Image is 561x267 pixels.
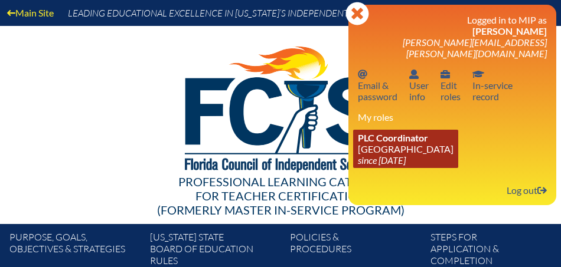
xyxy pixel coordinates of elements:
[537,186,547,195] svg: Log out
[436,66,465,104] a: User infoEditroles
[441,70,450,79] svg: User info
[405,66,433,104] a: User infoUserinfo
[159,26,403,187] img: FCISlogo221.eps
[2,5,58,21] a: Main Site
[358,132,428,143] span: PLC Coordinator
[472,25,547,37] span: [PERSON_NAME]
[358,70,367,79] svg: Email password
[358,111,547,123] h3: My roles
[409,70,419,79] svg: User info
[472,70,484,79] svg: In-service record
[358,14,547,59] h3: Logged in to MIP as
[468,66,517,104] a: In-service recordIn-servicerecord
[502,182,552,198] a: Log outLog out
[353,66,402,104] a: Email passwordEmail &password
[19,174,542,217] div: Professional Learning Catalog (formerly Master In-service Program)
[358,154,406,166] i: since [DATE]
[195,189,366,203] span: for Teacher Certification
[345,2,369,25] svg: Close
[403,37,547,59] span: [PERSON_NAME][EMAIL_ADDRESS][PERSON_NAME][DOMAIN_NAME]
[353,130,458,168] a: PLC Coordinator [GEOGRAPHIC_DATA] since [DATE]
